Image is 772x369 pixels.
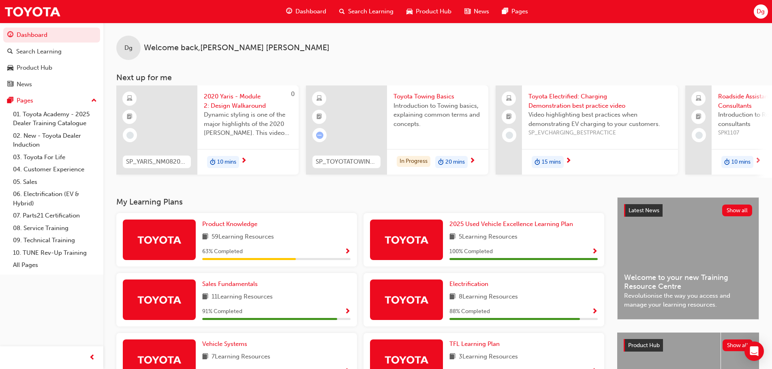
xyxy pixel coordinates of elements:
span: pages-icon [502,6,508,17]
span: Toyota Towing Basics [393,92,482,101]
span: learningRecordVerb_ATTEMPT-icon [316,132,323,139]
button: Show Progress [344,307,351,317]
span: next-icon [241,158,247,165]
a: 10. TUNE Rev-Up Training [10,247,100,259]
span: booktick-icon [696,112,701,122]
span: 20 mins [445,158,465,167]
span: laptop-icon [506,94,512,104]
span: Welcome back , [PERSON_NAME] [PERSON_NAME] [144,43,329,53]
button: Show Progress [592,307,598,317]
span: search-icon [339,6,345,17]
span: 0 [291,90,295,98]
a: Toyota Electrified: Charging Demonstration best practice videoVideo highlighting best practices w... [496,85,678,175]
span: TFL Learning Plan [449,340,500,348]
button: Show all [723,339,753,351]
span: Product Hub [416,7,451,16]
span: Search Learning [348,7,393,16]
span: up-icon [91,96,97,106]
a: Dashboard [3,28,100,43]
a: pages-iconPages [496,3,535,20]
span: Video highlighting best practices when demonstrating EV charging to your customers. [528,110,671,128]
button: Pages [3,93,100,108]
span: Introduction to Towing basics, explaining common terms and concepts. [393,101,482,129]
img: Trak [384,292,429,307]
a: guage-iconDashboard [280,3,333,20]
a: 04. Customer Experience [10,163,100,176]
a: Product Knowledge [202,220,261,229]
span: 5 Learning Resources [459,232,518,242]
span: duration-icon [210,157,216,167]
img: Trak [4,2,61,21]
span: 11 Learning Resources [212,292,273,302]
img: Trak [137,292,182,307]
span: Show Progress [344,248,351,256]
button: DashboardSearch LearningProduct HubNews [3,26,100,93]
span: Dg [757,7,765,16]
a: 07. Parts21 Certification [10,209,100,222]
a: Vehicle Systems [202,339,250,349]
span: duration-icon [724,157,730,167]
span: 2025 Used Vehicle Excellence Learning Plan [449,220,573,228]
span: 88 % Completed [449,307,490,316]
span: pages-icon [7,97,13,105]
button: Show Progress [592,247,598,257]
div: News [17,80,32,89]
span: Product Hub [628,342,660,349]
span: news-icon [7,81,13,88]
span: booktick-icon [506,112,512,122]
div: In Progress [397,156,430,167]
span: News [474,7,489,16]
span: guage-icon [286,6,292,17]
button: Dg [754,4,768,19]
span: Vehicle Systems [202,340,247,348]
span: Toyota Electrified: Charging Demonstration best practice video [528,92,671,110]
a: search-iconSearch Learning [333,3,400,20]
a: TFL Learning Plan [449,339,503,349]
span: learningRecordVerb_NONE-icon [506,132,513,139]
span: book-icon [449,292,456,302]
span: 59 Learning Resources [212,232,274,242]
span: booktick-icon [316,112,322,122]
span: 10 mins [731,158,751,167]
a: 2025 Used Vehicle Excellence Learning Plan [449,220,576,229]
a: Electrification [449,279,492,289]
span: Welcome to your new Training Resource Centre [624,273,752,291]
img: Trak [137,352,182,367]
span: prev-icon [89,353,95,363]
span: learningRecordVerb_NONE-icon [695,132,703,139]
span: Pages [511,7,528,16]
a: News [3,77,100,92]
h3: Next up for me [103,73,772,82]
span: car-icon [406,6,413,17]
a: 03. Toyota For Life [10,151,100,164]
a: 05. Sales [10,176,100,188]
a: 02. New - Toyota Dealer Induction [10,130,100,151]
a: All Pages [10,259,100,271]
a: Product HubShow all [624,339,753,352]
span: car-icon [7,64,13,72]
span: laptop-icon [696,94,701,104]
img: Trak [384,232,429,247]
span: SP_EVCHARGING_BESTPRACTICE [528,128,671,138]
div: Search Learning [16,47,62,56]
img: Trak [384,352,429,367]
span: SP_YARIS_NM0820_EL_02 [126,157,188,166]
a: 08. Service Training [10,222,100,235]
div: Pages [17,96,33,105]
span: Dynamic styling is one of the major highlights of the 2020 [PERSON_NAME]. This video gives an in-... [204,110,292,138]
span: duration-icon [535,157,540,167]
span: next-icon [755,158,761,165]
span: 100 % Completed [449,247,493,256]
span: book-icon [449,352,456,362]
a: Product Hub [3,60,100,75]
div: Open Intercom Messenger [744,341,764,361]
span: news-icon [464,6,470,17]
a: Search Learning [3,44,100,59]
span: Show Progress [344,308,351,316]
button: Show all [722,205,753,216]
a: car-iconProduct Hub [400,3,458,20]
span: Revolutionise the way you access and manage your learning resources. [624,291,752,309]
a: 06. Electrification (EV & Hybrid) [10,188,100,209]
span: 91 % Completed [202,307,242,316]
span: next-icon [565,158,571,165]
